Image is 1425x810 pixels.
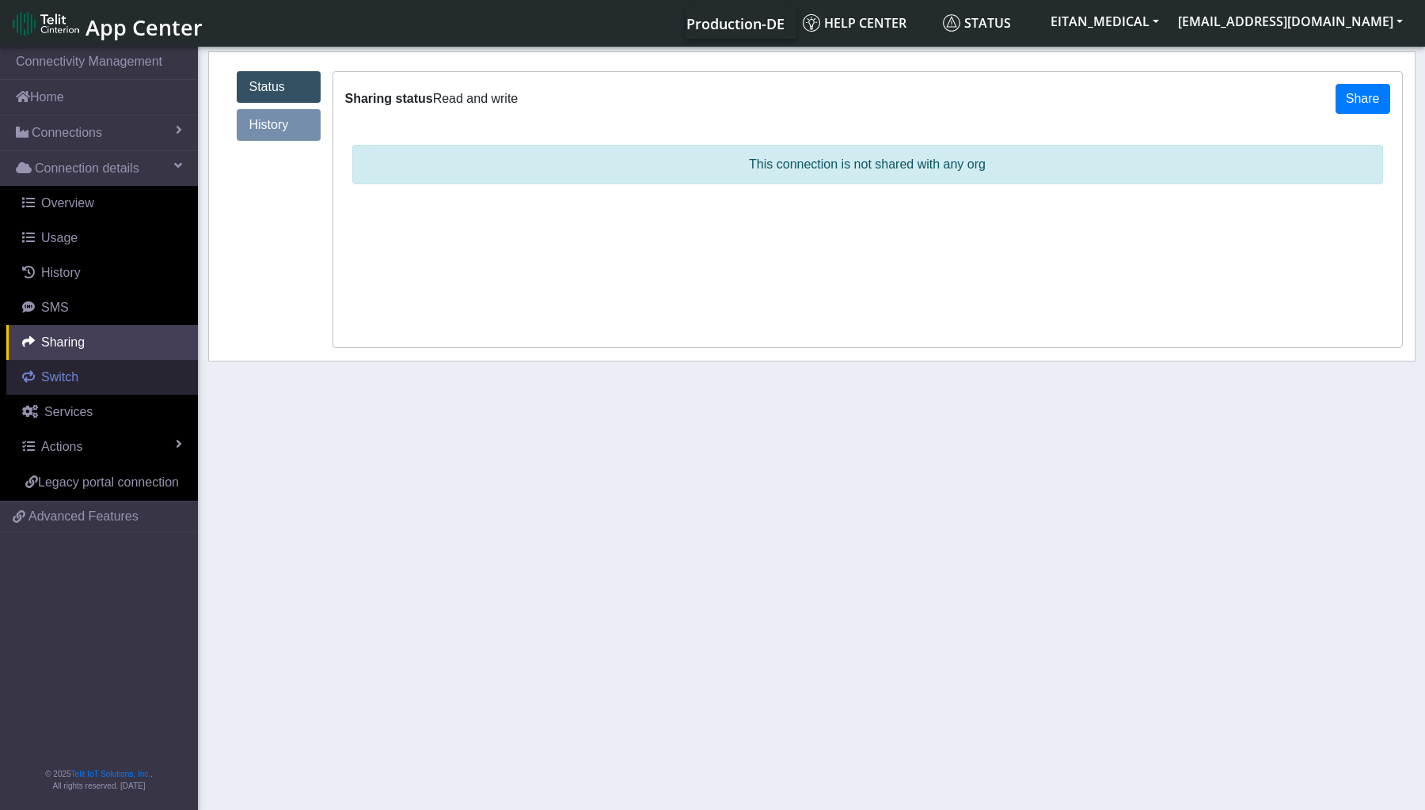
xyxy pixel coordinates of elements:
a: SMS [6,290,198,325]
a: History [237,109,321,141]
a: Usage [6,221,198,255]
a: Status [237,71,321,103]
span: Status [943,14,1011,32]
span: App Center [85,13,203,42]
span: Legacy portal connection [38,475,179,489]
a: Overview [6,186,198,221]
a: History [6,255,198,290]
img: status.svg [943,14,960,32]
a: Sharing [6,325,198,360]
span: History [41,266,81,279]
a: App Center [13,6,200,40]
span: Advanced Features [28,507,139,526]
a: Your current platform instance [686,7,784,39]
a: Services [6,395,198,430]
button: Share [1336,84,1390,114]
span: Actions [41,440,82,453]
span: Help center [803,14,906,32]
button: [EMAIL_ADDRESS][DOMAIN_NAME] [1168,7,1412,36]
span: Connection details [35,159,139,178]
a: Switch [6,360,198,395]
span: Production-DE [686,14,785,33]
a: Actions [6,430,198,464]
img: logo-telit-cinterion-gw-new.png [13,11,79,36]
span: Sharing [41,335,85,349]
span: Switch [41,370,78,384]
span: Sharing status [345,92,433,105]
span: Usage [41,231,78,244]
a: Status [937,7,1041,39]
a: Telit IoT Solutions, Inc. [71,770,150,778]
span: Connections [32,123,102,142]
p: This connection is not shared with any org [352,145,1383,184]
img: knowledge.svg [803,14,820,32]
span: Services [44,405,93,418]
span: SMS [41,301,69,314]
a: Help center [796,7,937,39]
span: Overview [41,196,94,210]
span: Read and write [433,92,519,105]
button: EITAN_MEDICAL [1041,7,1168,36]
